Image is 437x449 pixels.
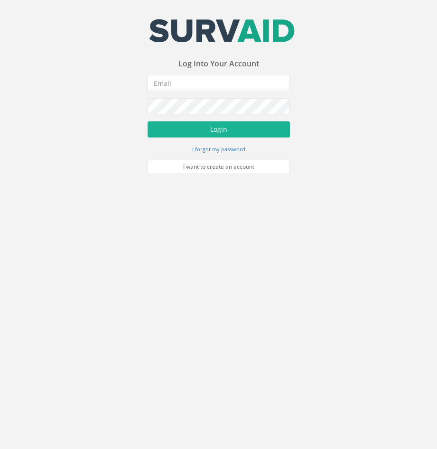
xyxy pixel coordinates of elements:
input: Email [148,75,290,91]
small: I forgot my password [192,146,245,153]
button: Login [148,121,290,137]
a: I want to create an account [148,160,290,174]
h3: Log Into Your Account [148,60,290,68]
a: I forgot my password [192,145,245,153]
